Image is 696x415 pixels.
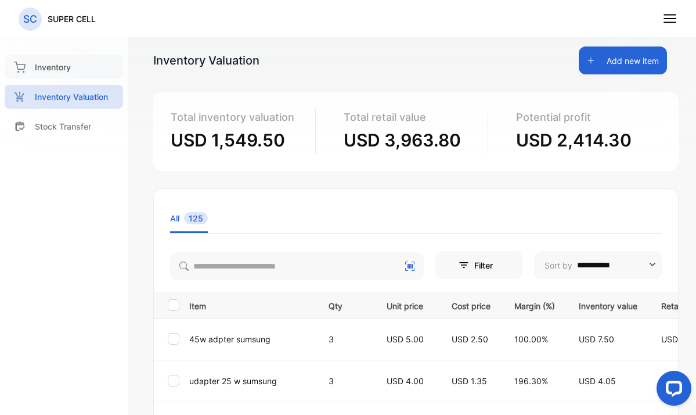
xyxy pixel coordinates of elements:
[5,55,123,79] a: Inventory
[189,333,314,345] p: 45w adpter sumsung
[5,85,123,109] a: Inventory Valuation
[579,334,614,344] span: USD 7.50
[516,130,632,151] span: USD 2,414.30
[329,298,363,312] p: Qty
[171,109,306,125] p: Total inventory valuation
[171,130,285,151] span: USD 1,549.50
[184,212,208,224] span: 125
[452,298,491,312] p: Cost price
[514,333,555,345] p: 100.00%
[35,120,91,133] p: Stock Transfer
[189,375,314,387] p: udapter 25 w sumsung
[647,366,696,415] iframe: LiveChat chat widget
[544,259,572,271] p: Sort by
[514,298,555,312] p: Margin (%)
[48,13,96,25] p: SUPER CELL
[344,109,479,125] p: Total retail value
[514,375,555,387] p: 196.30%
[329,375,344,387] p: 3
[579,376,616,386] span: USD 4.05
[153,52,259,69] div: Inventory Valuation
[387,334,424,344] span: USD 5.00
[516,109,652,125] p: Potential profit
[387,376,424,386] span: USD 4.00
[579,46,667,74] button: Add new item
[329,333,344,345] p: 3
[35,91,108,103] p: Inventory Valuation
[5,115,123,138] a: Stock Transfer
[23,12,37,27] p: SC
[452,376,487,386] span: USD 1.35
[189,298,314,312] p: Item
[387,298,428,312] p: Unit price
[452,334,488,344] span: USD 2.50
[579,298,637,312] p: Inventory value
[344,130,461,151] span: USD 3,963.80
[534,251,662,279] button: Sort by
[35,61,71,73] p: Inventory
[170,203,208,233] li: All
